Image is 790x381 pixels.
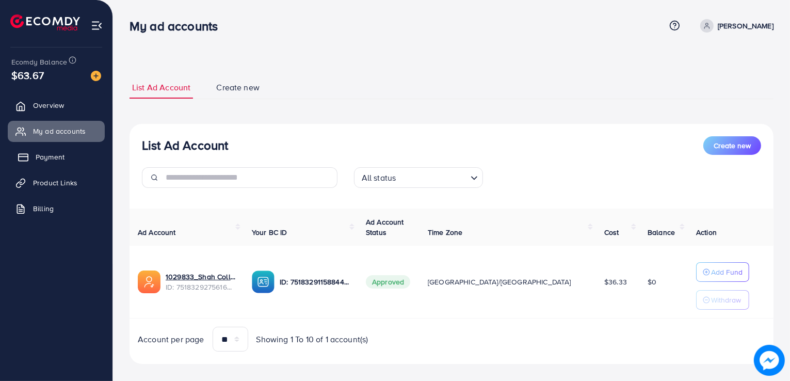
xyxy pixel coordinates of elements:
p: Add Fund [711,266,743,278]
span: Approved [366,275,410,289]
a: Overview [8,95,105,116]
p: ID: 7518329115884470288 [280,276,349,288]
span: Ecomdy Balance [11,57,67,67]
span: Ad Account Status [366,217,404,237]
span: Ad Account [138,227,176,237]
span: Time Zone [428,227,462,237]
span: $0 [648,277,656,287]
button: Add Fund [696,262,749,282]
span: List Ad Account [132,82,190,93]
span: Cost [604,227,619,237]
span: Product Links [33,178,77,188]
a: [PERSON_NAME] [696,19,773,33]
span: Action [696,227,717,237]
a: Payment [8,147,105,167]
button: Create new [703,136,761,155]
div: <span class='underline'>1029833_Shah Collection_1750497453160</span></br>7518329275616395265 [166,272,235,293]
span: My ad accounts [33,126,86,136]
a: 1029833_Shah Collection_1750497453160 [166,272,235,282]
span: Create new [216,82,260,93]
img: ic-ba-acc.ded83a64.svg [252,271,275,293]
span: Balance [648,227,675,237]
span: ID: 7518329275616395265 [166,282,235,292]
span: Account per page [138,334,204,345]
a: My ad accounts [8,121,105,141]
p: Withdraw [711,294,741,306]
span: Payment [36,152,65,162]
h3: List Ad Account [142,138,228,153]
img: logo [10,14,80,30]
img: image [754,345,785,376]
button: Withdraw [696,290,749,310]
span: Your BC ID [252,227,287,237]
a: Product Links [8,172,105,193]
span: $63.67 [11,68,44,83]
p: [PERSON_NAME] [718,20,773,32]
span: Showing 1 To 10 of 1 account(s) [256,334,368,345]
a: Billing [8,198,105,219]
span: [GEOGRAPHIC_DATA]/[GEOGRAPHIC_DATA] [428,277,571,287]
span: All status [360,170,398,185]
h3: My ad accounts [130,19,226,34]
span: Billing [33,203,54,214]
img: image [91,71,101,81]
img: ic-ads-acc.e4c84228.svg [138,271,160,293]
div: Search for option [354,167,483,188]
span: Overview [33,100,64,110]
span: Create new [714,140,751,151]
span: $36.33 [604,277,627,287]
img: menu [91,20,103,31]
input: Search for option [399,168,466,185]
